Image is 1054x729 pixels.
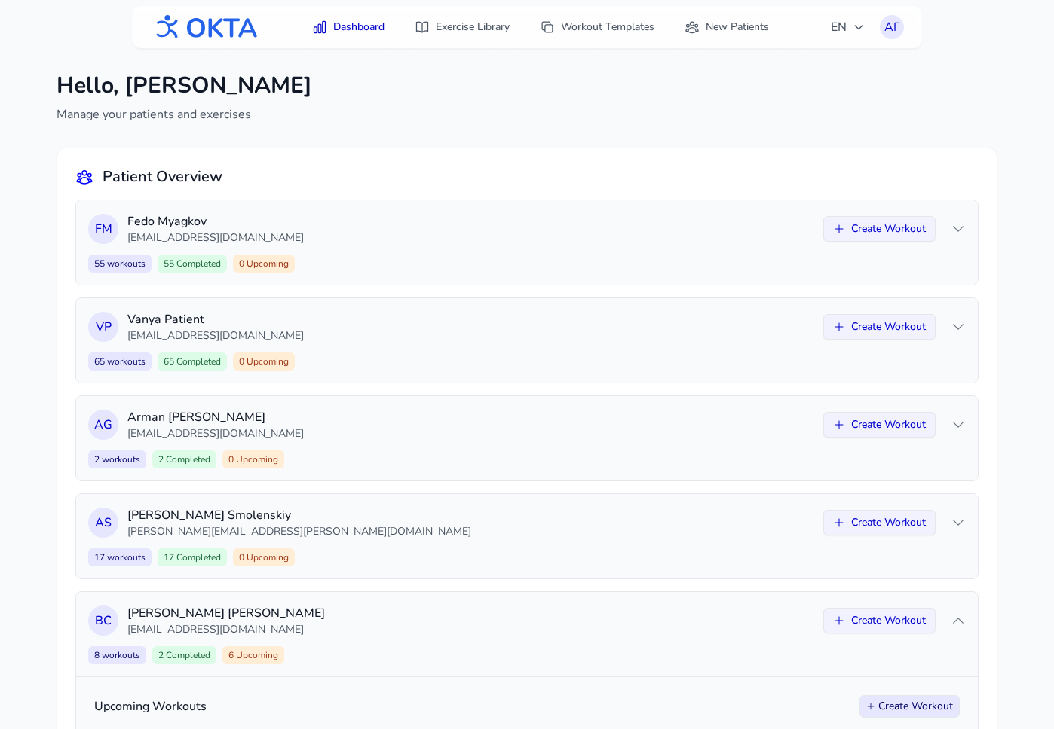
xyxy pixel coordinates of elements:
button: АГ [880,15,904,39]
span: Completed [174,258,221,270]
span: Completed [164,649,210,661]
span: 55 [158,255,227,273]
span: Completed [164,453,210,465]
p: Vanya Patient [127,310,814,328]
p: [EMAIL_ADDRESS][DOMAIN_NAME] [127,328,814,343]
p: Manage your patients and exercises [57,105,312,124]
span: A G [94,416,112,434]
span: 0 [233,255,295,273]
span: Upcoming [244,258,289,270]
a: Exercise Library [406,14,519,41]
span: 55 [88,255,152,273]
span: 2 [152,646,216,664]
p: Arman [PERSON_NAME] [127,408,814,426]
a: Workout Templates [531,14,663,41]
button: Create Workout [823,412,936,438]
h2: Patient Overview [103,166,222,188]
span: workouts [100,649,140,661]
p: [PERSON_NAME][EMAIL_ADDRESS][PERSON_NAME][DOMAIN_NAME] [127,524,814,539]
p: [EMAIL_ADDRESS][DOMAIN_NAME] [127,426,814,441]
span: 6 [222,646,284,664]
span: Upcoming [234,649,278,661]
img: OKTA logo [150,8,259,47]
button: Create Workout [823,510,936,535]
p: [PERSON_NAME] [PERSON_NAME] [127,604,814,622]
button: Create Workout [823,608,936,633]
span: 0 [222,450,284,468]
span: 17 [158,548,227,566]
span: A S [95,514,112,532]
span: Upcoming [244,551,289,563]
span: V P [96,318,112,336]
button: EN [822,12,874,42]
a: New Patients [676,14,778,41]
span: 0 [233,548,295,566]
span: 8 [88,646,146,664]
p: [EMAIL_ADDRESS][DOMAIN_NAME] [127,622,814,637]
span: Upcoming [244,355,289,368]
span: workouts [105,258,146,270]
p: [EMAIL_ADDRESS][DOMAIN_NAME] [127,230,814,246]
span: Completed [174,355,221,368]
span: workouts [100,453,140,465]
span: EN [831,18,865,36]
span: Completed [174,551,221,563]
a: Dashboard [303,14,394,41]
span: Upcoming [234,453,278,465]
button: Create Workout [859,695,960,718]
span: В С [95,612,112,630]
span: 17 [88,548,152,566]
p: [PERSON_NAME] Smolenskiy [127,506,814,524]
h3: Upcoming Workouts [94,697,207,715]
button: Create Workout [823,216,936,242]
button: Create Workout [823,314,936,340]
span: 65 [158,352,227,371]
span: 2 [152,450,216,468]
span: 0 [233,352,295,371]
span: F M [95,220,112,238]
h1: Hello, [PERSON_NAME] [57,72,312,99]
span: 65 [88,352,152,371]
span: workouts [105,551,146,563]
span: 2 [88,450,146,468]
p: Fedo Myagkov [127,212,814,230]
span: workouts [105,355,146,368]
